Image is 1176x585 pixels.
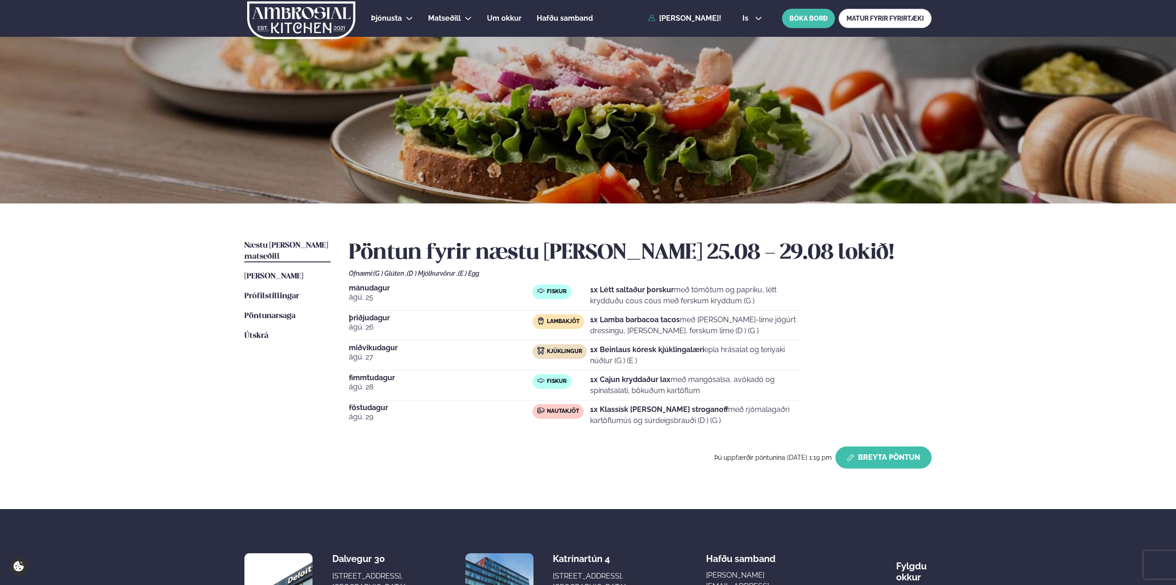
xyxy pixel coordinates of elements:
[428,13,461,24] a: Matseðill
[9,557,28,576] a: Cookie settings
[590,345,704,354] strong: 1x Beinlaus kóresk kjúklingalæri
[349,292,533,303] span: ágú. 25
[349,270,932,277] div: Ofnæmi:
[349,344,533,352] span: miðvikudagur
[590,344,800,366] p: epla hrásalat og teriyaki núðlur (G ) (E )
[590,314,800,336] p: með [PERSON_NAME]-lime jógúrt dressingu, [PERSON_NAME], ferskum lime (D ) (G )
[246,1,356,39] img: logo
[590,284,800,307] p: með tómötum og papriku, létt krydduðu cous cous með ferskum kryddum (G )
[547,318,579,325] span: Lambakjöt
[428,14,461,23] span: Matseðill
[590,405,728,414] strong: 1x Klassísk [PERSON_NAME] stroganoff
[244,332,268,340] span: Útskrá
[537,377,545,384] img: fish.svg
[590,315,680,324] strong: 1x Lamba barbacoa tacos
[537,347,545,354] img: chicken.svg
[244,311,295,322] a: Pöntunarsaga
[648,14,721,23] a: [PERSON_NAME]!
[782,9,835,28] button: BÓKA BORÐ
[487,13,521,24] a: Um okkur
[349,382,533,393] span: ágú. 28
[537,13,593,24] a: Hafðu samband
[735,15,770,22] button: is
[332,553,406,564] div: Dalvegur 30
[244,271,303,282] a: [PERSON_NAME]
[537,287,545,295] img: fish.svg
[835,446,932,469] button: Breyta Pöntun
[349,374,533,382] span: fimmtudagur
[244,291,299,302] a: Prófílstillingar
[553,553,626,564] div: Katrínartún 4
[537,407,545,414] img: beef.svg
[244,272,303,280] span: [PERSON_NAME]
[547,288,567,295] span: Fiskur
[547,348,582,355] span: Kjúklingur
[349,240,932,266] h2: Pöntun fyrir næstu [PERSON_NAME] 25.08 - 29.08 lokið!
[349,314,533,322] span: þriðjudagur
[371,13,402,24] a: Þjónusta
[349,352,533,363] span: ágú. 27
[458,270,479,277] span: (E ) Egg
[537,14,593,23] span: Hafðu samband
[706,546,776,564] span: Hafðu samband
[547,378,567,385] span: Fiskur
[487,14,521,23] span: Um okkur
[742,15,751,22] span: is
[349,411,533,423] span: ágú. 29
[590,285,674,294] strong: 1x Létt saltaður þorskur
[244,312,295,320] span: Pöntunarsaga
[349,284,533,292] span: mánudagur
[714,454,832,461] span: Þú uppfærðir pöntunina [DATE] 1:19 pm
[407,270,458,277] span: (D ) Mjólkurvörur ,
[244,292,299,300] span: Prófílstillingar
[547,408,579,415] span: Nautakjöt
[839,9,932,28] a: MATUR FYRIR FYRIRTÆKI
[590,374,800,396] p: með mangósalsa, avókadó og spínatsalati, bökuðum kartöflum
[590,404,800,426] p: með rjómalagaðri kartöflumús og súrdeigsbrauði (D ) (G )
[244,240,330,262] a: Næstu [PERSON_NAME] matseðill
[371,14,402,23] span: Þjónusta
[244,330,268,342] a: Útskrá
[349,322,533,333] span: ágú. 26
[349,404,533,411] span: föstudagur
[373,270,407,277] span: (G ) Glúten ,
[244,242,328,261] span: Næstu [PERSON_NAME] matseðill
[537,317,545,324] img: Lamb.svg
[590,375,671,384] strong: 1x Cajun kryddaður lax
[896,553,932,583] div: Fylgdu okkur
